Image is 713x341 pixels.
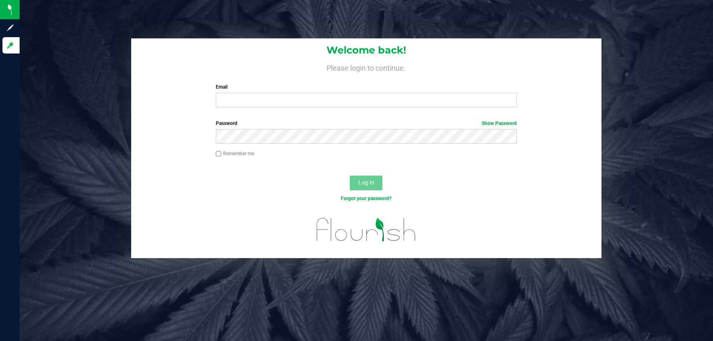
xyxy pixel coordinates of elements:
[308,211,425,249] img: flourish_logo.svg
[482,120,517,126] a: Show Password
[216,150,254,157] label: Remember me
[350,176,382,190] button: Log In
[216,83,517,91] label: Email
[6,24,14,32] inline-svg: Sign up
[341,196,391,201] a: Forgot your password?
[358,179,374,186] span: Log In
[216,120,237,126] span: Password
[131,62,601,72] h4: Please login to continue.
[216,151,221,157] input: Remember me
[131,45,601,56] h1: Welcome back!
[6,41,14,49] inline-svg: Log in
